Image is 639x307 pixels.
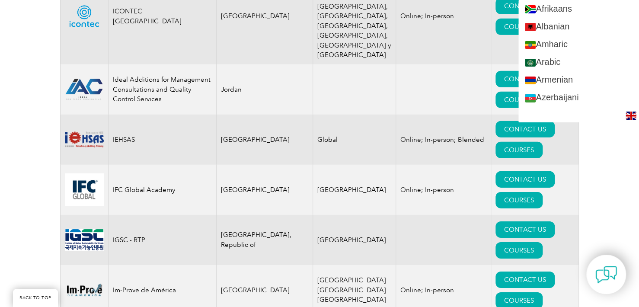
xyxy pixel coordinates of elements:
a: COURSES [495,192,543,208]
img: e369086d-9b95-eb11-b1ac-00224815388c-logo.jpg [65,229,104,251]
a: CONTACT US [495,121,555,138]
td: Online; In-person; Blended [396,115,491,165]
a: COURSES [495,19,543,35]
td: [GEOGRAPHIC_DATA] [217,115,313,165]
a: CONTACT US [495,221,555,238]
img: sq [525,23,536,31]
td: Ideal Additions for Management Consultations and Quality Control Services [109,64,217,115]
td: Jordan [217,64,313,115]
a: Azerbaijani [518,89,639,106]
td: IGSC - RTP [109,215,217,265]
a: Basque [518,107,639,125]
img: en [626,112,636,120]
td: IEHSAS [109,115,217,165]
a: Amharic [518,35,639,53]
a: CONTACT US [495,71,555,87]
img: 7a07f6e2-58b0-ef11-b8e8-7c1e522b2592-logo.png [65,78,104,101]
a: CONTACT US [495,272,555,288]
td: Global [313,115,396,165]
img: az [525,94,536,102]
img: contact-chat.png [595,264,617,285]
td: [GEOGRAPHIC_DATA] [313,215,396,265]
img: hy [525,77,536,85]
td: [GEOGRAPHIC_DATA] [217,165,313,215]
td: [GEOGRAPHIC_DATA], Republic of [217,215,313,265]
td: IFC Global Academy [109,165,217,215]
td: [GEOGRAPHIC_DATA] [313,165,396,215]
img: af [525,5,536,13]
img: 5b8de961-c2d1-ee11-9079-00224893a058-logo.png [65,1,104,32]
a: Albanian [518,18,639,35]
a: COURSES [495,92,543,108]
a: COURSES [495,242,543,259]
a: CONTACT US [495,171,555,188]
img: d1ae17d9-8e6d-ee11-9ae6-000d3ae1a86f-logo.png [65,129,104,150]
img: ar [525,59,536,67]
img: am [525,41,536,49]
a: COURSES [495,142,543,158]
img: 272251ff-6c35-eb11-a813-000d3a79722d-logo.jpg [65,173,104,206]
a: Arabic [518,53,639,71]
a: BACK TO TOP [13,289,58,307]
img: f8e119c6-dc04-ea11-a811-000d3a793f32-logo.png [65,282,104,298]
td: Online; In-person [396,165,491,215]
a: Armenian [518,71,639,89]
